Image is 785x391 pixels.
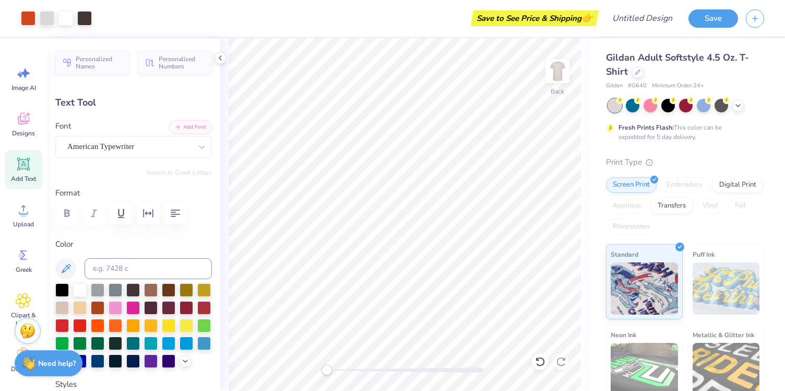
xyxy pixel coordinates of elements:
[728,198,753,214] div: Foil
[12,129,35,137] span: Designs
[611,262,678,315] img: Standard
[606,198,648,214] div: Applique
[11,365,36,373] span: Decorate
[651,198,693,214] div: Transfers
[693,262,760,315] img: Puff Ink
[693,329,754,340] span: Metallic & Glitter Ink
[611,249,638,260] span: Standard
[604,8,681,29] input: Untitled Design
[628,82,647,90] span: # G640
[551,87,564,96] div: Back
[16,266,32,274] span: Greek
[693,249,715,260] span: Puff Ink
[606,177,657,193] div: Screen Print
[688,9,738,28] button: Save
[473,10,596,26] div: Save to See Price & Shipping
[85,258,212,279] input: e.g. 7428 c
[322,365,332,375] div: Accessibility label
[55,96,212,110] div: Text Tool
[55,187,212,199] label: Format
[55,120,71,132] label: Font
[11,175,36,183] span: Add Text
[13,220,34,228] span: Upload
[38,359,76,369] strong: Need help?
[6,311,41,328] span: Clipart & logos
[696,198,725,214] div: Vinyl
[619,123,747,142] div: This color can be expedited for 5 day delivery.
[55,238,212,250] label: Color
[55,378,77,390] label: Styles
[76,55,123,70] span: Personalized Names
[619,123,674,132] strong: Fresh Prints Flash:
[652,82,704,90] span: Minimum Order: 24 +
[147,168,212,177] button: Switch to Greek Letters
[169,120,212,134] button: Add Font
[138,51,212,75] button: Personalized Numbers
[547,61,568,82] img: Back
[606,156,764,168] div: Print Type
[611,329,636,340] span: Neon Ink
[55,51,129,75] button: Personalized Names
[159,55,206,70] span: Personalized Numbers
[606,219,657,235] div: Rhinestones
[581,11,593,24] span: 👉
[712,177,763,193] div: Digital Print
[11,84,36,92] span: Image AI
[660,177,709,193] div: Embroidery
[606,82,623,90] span: Gildan
[606,51,749,78] span: Gildan Adult Softstyle 4.5 Oz. T-Shirt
